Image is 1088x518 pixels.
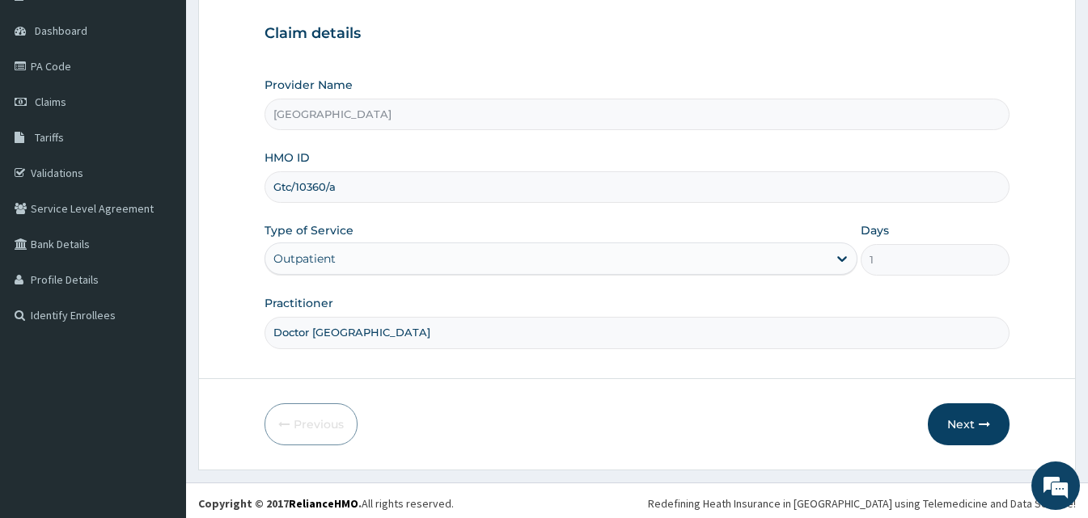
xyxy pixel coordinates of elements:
div: Chat with us now [84,91,272,112]
span: Dashboard [35,23,87,38]
button: Next [928,403,1010,445]
label: Days [861,222,889,238]
button: Previous [265,403,358,445]
div: Minimize live chat window [265,8,304,47]
label: Practitioner [265,295,333,311]
div: Outpatient [273,251,336,267]
strong: Copyright © 2017 . [198,496,362,511]
input: Enter HMO ID [265,171,1010,203]
textarea: Type your message and hit 'Enter' [8,346,308,402]
span: Claims [35,95,66,109]
span: Tariffs [35,130,64,145]
a: RelianceHMO [289,496,358,511]
div: Redefining Heath Insurance in [GEOGRAPHIC_DATA] using Telemedicine and Data Science! [648,495,1076,512]
span: We're online! [94,156,223,319]
input: Enter Name [265,317,1010,348]
img: d_794563401_company_1708531726252_794563401 [30,81,66,121]
label: HMO ID [265,150,310,166]
label: Provider Name [265,77,353,93]
label: Type of Service [265,222,353,238]
h3: Claim details [265,25,1010,43]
